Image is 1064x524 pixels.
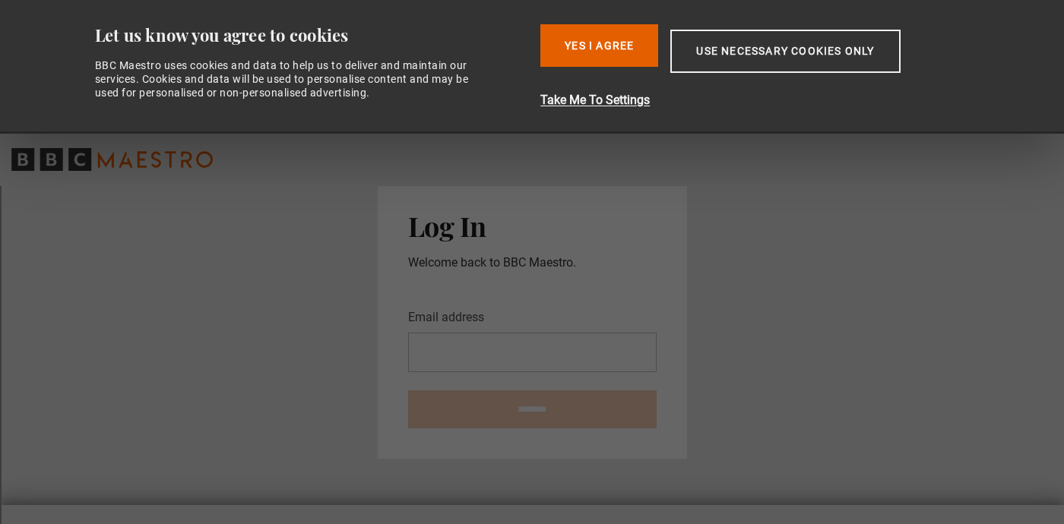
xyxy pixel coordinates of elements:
div: BBC Maestro uses cookies and data to help us to deliver and maintain our services. Cookies and da... [95,58,486,100]
button: Take Me To Settings [540,91,980,109]
div: Let us know you agree to cookies [95,24,529,46]
button: Use necessary cookies only [670,30,900,73]
svg: BBC Maestro [11,148,213,171]
button: Yes I Agree [540,24,658,67]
